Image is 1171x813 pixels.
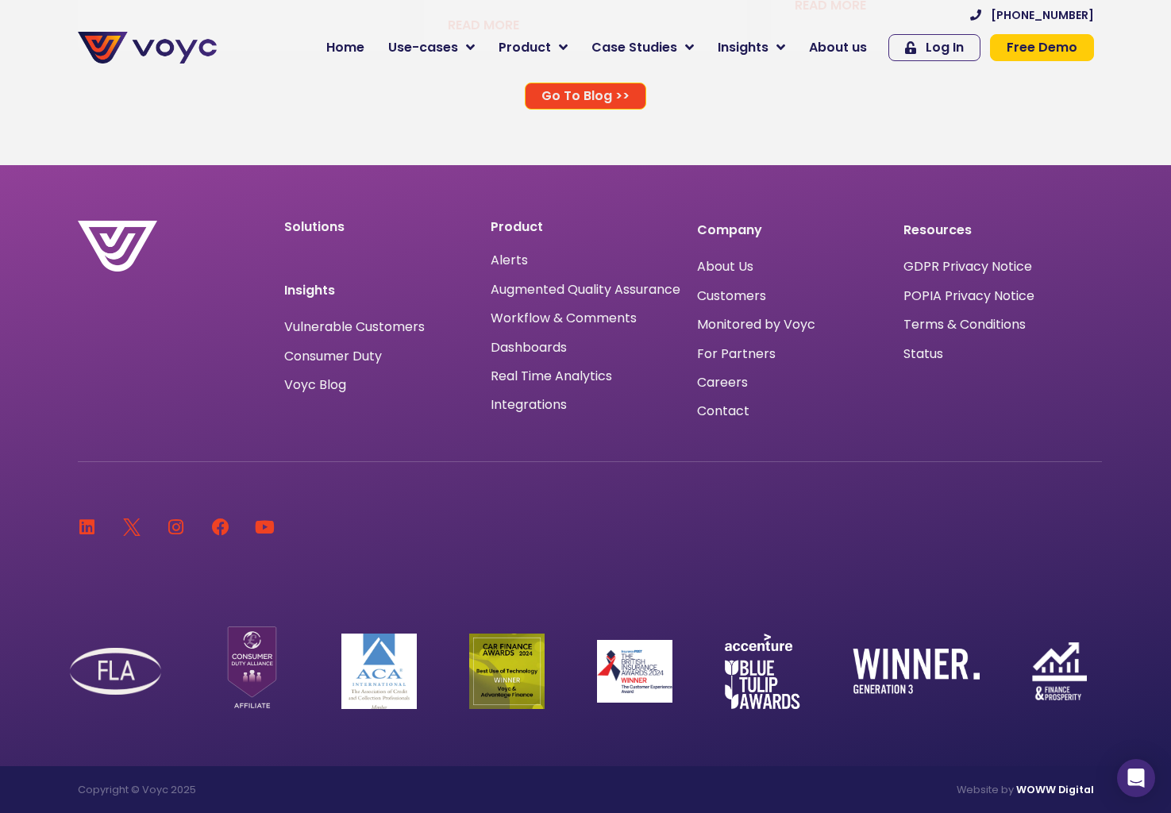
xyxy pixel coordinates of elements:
[326,38,364,57] span: Home
[376,32,487,64] a: Use-cases
[594,782,1094,797] p: Website by
[903,221,1094,240] p: Resources
[1117,759,1155,797] div: Open Intercom Messenger
[853,649,980,693] img: winner-generation
[809,38,867,57] span: About us
[469,634,545,708] img: Car Finance Winner logo
[797,32,879,64] a: About us
[706,32,797,64] a: Insights
[78,782,578,797] p: Copyright © Voyc 2025
[70,648,161,695] img: FLA Logo
[491,282,680,297] a: Augmented Quality Assurance
[1016,783,1094,796] a: WOWW Digital
[491,221,681,233] p: Product
[388,38,458,57] span: Use-cases
[990,34,1094,61] a: Free Demo
[888,34,980,61] a: Log In
[210,129,264,147] span: Job title
[926,41,964,54] span: Log In
[284,321,425,333] a: Vulnerable Customers
[210,64,250,82] span: Phone
[525,83,646,110] a: Go To Blog >>
[284,281,475,300] p: Insights
[580,32,706,64] a: Case Studies
[284,350,382,363] a: Consumer Duty
[341,634,417,709] img: ACA
[499,38,551,57] span: Product
[697,221,888,240] p: Company
[991,10,1094,21] span: [PHONE_NUMBER]
[591,38,677,57] span: Case Studies
[487,32,580,64] a: Product
[1007,41,1077,54] span: Free Demo
[970,10,1094,21] a: [PHONE_NUMBER]
[284,218,345,236] a: Solutions
[718,38,768,57] span: Insights
[327,330,402,346] a: Privacy Policy
[1032,642,1087,700] img: finance-and-prosperity
[541,90,630,102] span: Go To Blog >>
[314,32,376,64] a: Home
[725,634,800,709] img: accenture-blue-tulip-awards
[78,32,217,64] img: voyc-full-logo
